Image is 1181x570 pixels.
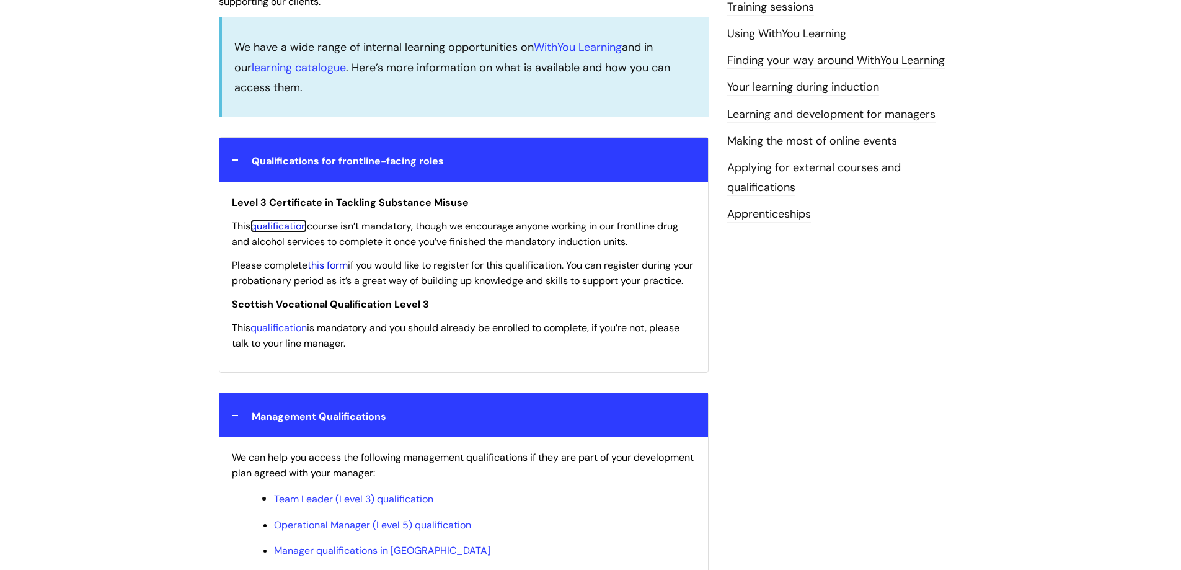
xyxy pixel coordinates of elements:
p: We have a wide range of internal learning opportunities on and in our . Here’s more information o... [234,37,696,97]
span: Please complete if you would like to register for this qualification. You can register during you... [232,259,693,287]
a: this form [307,259,348,272]
a: Manager qualifications in [GEOGRAPHIC_DATA] [274,544,490,557]
a: Team Leader (Level 3) qualification [274,492,433,505]
a: learning catalogue [252,60,346,75]
span: This course isn’t mandatory, though we encourage anyone working in our frontline drug and alcohol... [232,220,678,248]
span: Scottish Vocational Qualification Level 3 [232,298,429,311]
a: Apprenticeships [727,207,811,223]
span: Qualifications for frontline-facing roles [252,154,444,167]
a: Using WithYou Learning [727,26,846,42]
span: This is mandatory and you should already be enrolled to complete, if you’re not, please talk to y... [232,321,679,350]
a: Finding your way around WithYou Learning [727,53,945,69]
a: Operational Manager (Level 5) qualification [274,519,471,532]
a: Your learning during induction [727,79,879,96]
a: Applying for external courses and qualifications [727,160,901,196]
a: qualification [250,321,307,334]
span: Level 3 Certificate in Tackling Substance Misuse [232,196,469,209]
a: qualification [250,220,307,233]
a: WithYou Learning [534,40,622,55]
a: Learning and development for managers [727,107,936,123]
span: We can help you access the following management qualifications if they are part of your developme... [232,451,694,479]
span: Management Qualifications [252,410,386,423]
a: Making the most of online events [727,133,897,149]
